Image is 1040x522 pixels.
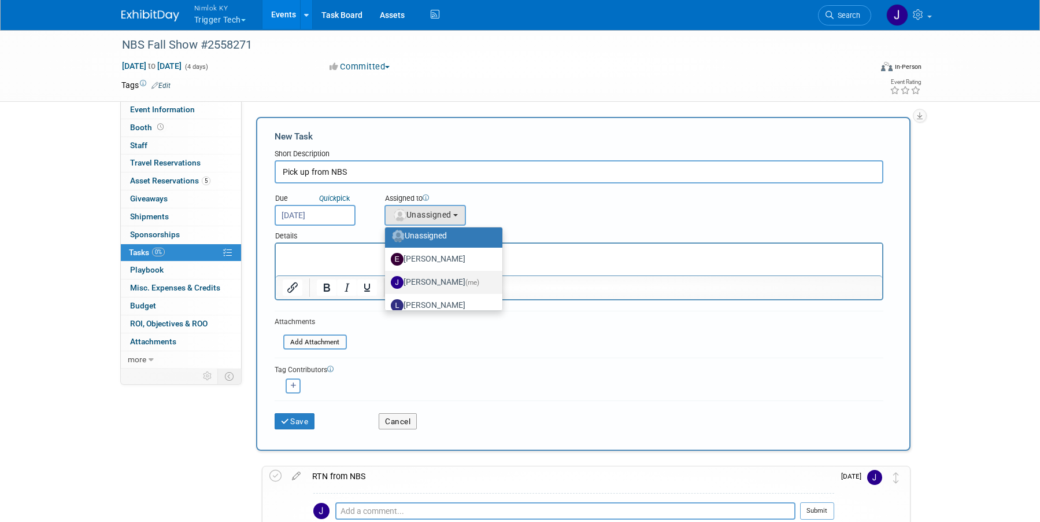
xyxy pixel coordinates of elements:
span: [DATE] [841,472,867,480]
span: Attachments [130,337,176,346]
a: Giveaways [121,190,241,208]
input: Due Date [275,205,356,226]
a: Event Information [121,101,241,119]
span: Booth not reserved yet [155,123,166,131]
button: Unassigned [384,205,467,226]
button: Italic [337,280,357,296]
a: Booth [121,119,241,137]
i: Move task [893,472,899,483]
span: Misc. Expenses & Credits [130,283,220,292]
span: Event Information [130,105,195,114]
span: Asset Reservations [130,176,210,185]
label: [PERSON_NAME] [391,273,491,292]
button: Insert/edit link [283,280,302,296]
img: Unassigned-User-Icon.png [392,230,405,242]
img: E.jpg [391,253,404,266]
img: Format-Inperson.png [881,62,893,71]
img: L.jpg [391,299,404,312]
span: Booth [130,123,166,132]
img: ExhibitDay [121,10,179,21]
a: Asset Reservations5 [121,172,241,190]
a: Search [818,5,871,25]
a: Travel Reservations [121,155,241,172]
button: Underline [357,280,377,296]
div: New Task [275,130,883,143]
div: Assigned to [384,193,524,205]
div: Attachments [275,317,347,327]
span: Playbook [130,265,164,274]
a: Shipments [121,208,241,226]
span: Staff [130,141,147,150]
span: ROI, Objectives & ROO [130,319,208,328]
button: Submit [800,502,834,520]
div: In-Person [894,63,921,71]
label: Unassigned [391,227,491,245]
td: Personalize Event Tab Strip [198,369,218,384]
button: Committed [325,61,394,73]
a: Tasks0% [121,244,241,262]
label: [PERSON_NAME] [391,296,491,315]
div: Event Format [803,60,922,78]
img: Jamie Dunn [867,470,882,485]
a: Sponsorships [121,226,241,244]
img: J.jpg [391,276,404,289]
span: (4 days) [184,63,208,71]
span: Shipments [130,212,169,221]
span: more [128,355,146,364]
a: Staff [121,137,241,155]
span: Nimlok KY [194,2,246,14]
div: Due [275,193,367,205]
td: Toggle Event Tabs [217,369,241,384]
span: to [146,61,157,71]
iframe: Rich Text Area [276,244,882,275]
td: Tags [121,79,171,91]
span: Unassigned [393,210,451,219]
a: edit [286,471,306,481]
span: Tasks [129,248,165,257]
a: more [121,351,241,369]
span: Search [834,11,860,20]
div: Tag Contributors [275,363,883,375]
span: Giveaways [130,194,168,203]
a: ROI, Objectives & ROO [121,315,241,333]
span: Sponsorships [130,230,180,239]
div: Short Description [275,149,883,160]
a: Quickpick [317,193,352,203]
img: Jamie Dunn [886,4,908,26]
a: Budget [121,297,241,315]
span: Travel Reservations [130,158,201,167]
div: NBS Fall Show #2558271 [118,35,854,56]
span: (me) [465,278,479,286]
div: Event Rating [890,79,921,85]
button: Save [275,413,315,429]
a: Playbook [121,262,241,279]
img: Jamie Dunn [313,503,330,519]
a: Edit [151,82,171,90]
input: Name of task or a short description [275,160,883,183]
a: Attachments [121,333,241,351]
div: RTN from NBS [306,466,834,486]
label: [PERSON_NAME] [391,250,491,269]
a: Misc. Expenses & Credits [121,280,241,297]
span: 0% [152,248,165,256]
div: Details [275,226,883,242]
i: Quick [319,194,336,203]
span: 5 [202,177,210,185]
button: Cancel [379,413,417,429]
span: [DATE] [DATE] [121,61,182,71]
button: Bold [317,280,336,296]
span: Budget [130,301,156,310]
